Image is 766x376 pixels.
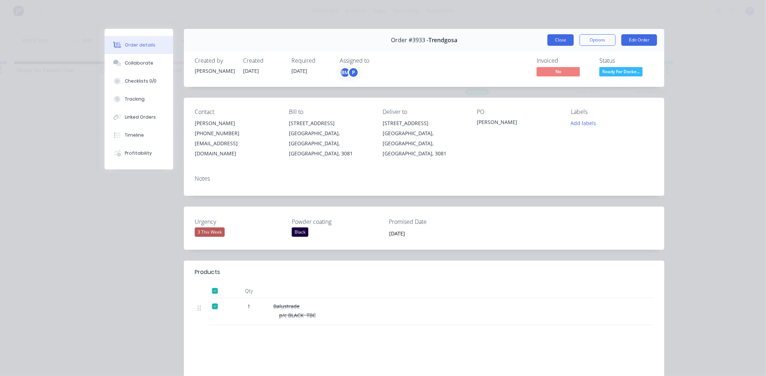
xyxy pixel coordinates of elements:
span: Ready For Docke... [599,67,643,76]
span: [DATE] [243,67,259,74]
span: Order #3933 - [391,37,428,44]
div: Notes [195,175,653,182]
span: Balustrade [273,303,300,310]
button: Tracking [105,90,173,108]
input: Enter date [384,228,474,239]
div: Profitability [125,150,152,156]
div: Status [599,57,653,64]
div: [PERSON_NAME][PHONE_NUMBER][EMAIL_ADDRESS][DOMAIN_NAME] [195,118,277,159]
label: Powder coating [292,217,382,226]
div: PO [477,109,559,115]
div: Labels [571,109,653,115]
div: Linked Orders [125,114,156,120]
button: Options [580,34,616,46]
div: Contact [195,109,277,115]
div: [PERSON_NAME] [195,67,234,75]
div: Order details [125,42,155,48]
label: Urgency [195,217,285,226]
div: Black [292,227,308,237]
div: Products [195,268,220,277]
div: [PERSON_NAME] [477,118,559,128]
div: [EMAIL_ADDRESS][DOMAIN_NAME] [195,138,277,159]
div: Deliver to [383,109,466,115]
button: Timeline [105,126,173,144]
div: Timeline [125,132,144,138]
div: Checklists 0/0 [125,78,157,84]
button: Ready For Docke... [599,67,643,78]
button: BMP [340,67,359,78]
div: Tracking [125,96,145,102]
div: Assigned to [340,57,412,64]
span: [DATE] [291,67,307,74]
div: [GEOGRAPHIC_DATA], [GEOGRAPHIC_DATA], [GEOGRAPHIC_DATA], 3081 [289,128,371,159]
span: No [537,67,580,76]
div: [GEOGRAPHIC_DATA], [GEOGRAPHIC_DATA], [GEOGRAPHIC_DATA], 3081 [383,128,466,159]
div: Invoiced [537,57,591,64]
button: Order details [105,36,173,54]
div: Qty [227,284,270,298]
span: p/c BLACK TBC [279,312,316,319]
button: Collaborate [105,54,173,72]
div: BM [340,67,351,78]
div: [STREET_ADDRESS] [289,118,371,128]
button: Checklists 0/0 [105,72,173,90]
div: Required [291,57,331,64]
button: Edit Order [621,34,657,46]
div: 3 This Week [195,227,225,237]
div: [STREET_ADDRESS] [383,118,466,128]
div: Created by [195,57,234,64]
button: Close [547,34,574,46]
div: [STREET_ADDRESS][GEOGRAPHIC_DATA], [GEOGRAPHIC_DATA], [GEOGRAPHIC_DATA], 3081 [289,118,371,159]
span: 1 [247,302,250,310]
label: Promised Date [389,217,479,226]
div: Created [243,57,283,64]
div: [PERSON_NAME] [195,118,277,128]
div: [PHONE_NUMBER] [195,128,277,138]
button: Add labels [567,118,600,128]
button: Linked Orders [105,108,173,126]
button: Profitability [105,144,173,162]
div: Collaborate [125,60,153,66]
div: P [348,67,359,78]
div: [STREET_ADDRESS][GEOGRAPHIC_DATA], [GEOGRAPHIC_DATA], [GEOGRAPHIC_DATA], 3081 [383,118,466,159]
span: Trendgosa [428,37,457,44]
div: Bill to [289,109,371,115]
